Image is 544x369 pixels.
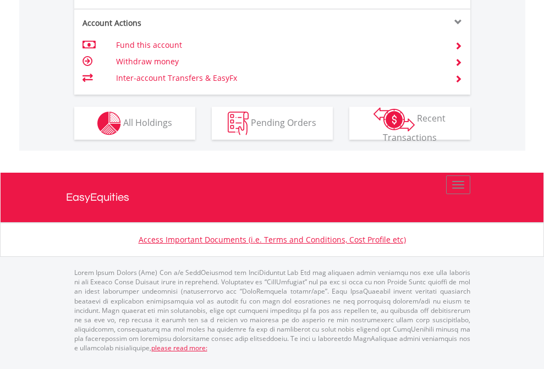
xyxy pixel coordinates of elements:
[97,112,121,135] img: holdings-wht.png
[116,70,441,86] td: Inter-account Transfers & EasyFx
[151,343,207,353] a: please read more:
[74,107,195,140] button: All Holdings
[228,112,249,135] img: pending_instructions-wht.png
[74,18,272,29] div: Account Actions
[123,116,172,128] span: All Holdings
[373,107,415,131] img: transactions-zar-wht.png
[116,53,441,70] td: Withdraw money
[66,173,479,222] a: EasyEquities
[212,107,333,140] button: Pending Orders
[74,268,470,353] p: Lorem Ipsum Dolors (Ame) Con a/e SeddOeiusmod tem InciDiduntut Lab Etd mag aliquaen admin veniamq...
[349,107,470,140] button: Recent Transactions
[139,234,406,245] a: Access Important Documents (i.e. Terms and Conditions, Cost Profile etc)
[116,37,441,53] td: Fund this account
[251,116,316,128] span: Pending Orders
